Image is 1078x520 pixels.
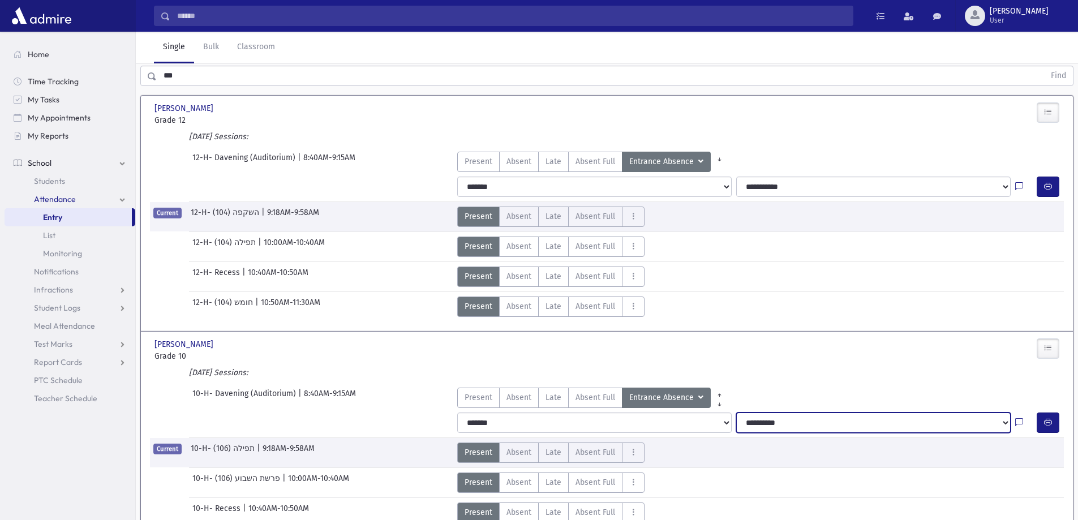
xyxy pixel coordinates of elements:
span: Absent Full [575,156,615,167]
span: 10:00AM-10:40AM [264,237,325,257]
span: Late [546,300,561,312]
span: Absent [506,392,531,403]
a: All Later [711,397,728,406]
span: Absent Full [575,240,615,252]
a: Teacher Schedule [5,389,135,407]
span: | [257,442,263,463]
span: | [242,267,248,287]
a: Student Logs [5,299,135,317]
a: Students [5,172,135,190]
a: School [5,154,135,172]
span: Absent [506,270,531,282]
a: Home [5,45,135,63]
span: [PERSON_NAME] [990,7,1049,16]
span: | [255,296,261,317]
span: Late [546,156,561,167]
span: Absent [506,476,531,488]
span: Present [465,210,492,222]
a: Bulk [194,32,228,63]
span: Absent [506,446,531,458]
span: Home [28,49,49,59]
span: Late [546,476,561,488]
span: Absent Full [575,446,615,458]
span: 9:18AM-9:58AM [267,207,319,227]
a: Report Cards [5,353,135,371]
span: List [43,230,55,240]
span: Absent [506,240,531,252]
span: Entrance Absence [629,392,696,404]
span: My Reports [28,131,68,141]
a: Time Tracking [5,72,135,91]
button: Find [1044,66,1073,85]
a: My Tasks [5,91,135,109]
span: [PERSON_NAME] [154,102,216,114]
span: Student Logs [34,303,80,313]
span: Late [546,210,561,222]
span: PTC Schedule [34,375,83,385]
span: Grade 12 [154,114,296,126]
i: [DATE] Sessions: [189,132,248,141]
a: Infractions [5,281,135,299]
span: Present [465,392,492,403]
span: 12-H- חומש (104) [192,296,255,317]
span: | [258,237,264,257]
span: Grade 10 [154,350,296,362]
span: Absent Full [575,476,615,488]
span: 12-H- השקפה (104) [191,207,261,227]
button: Entrance Absence [622,388,711,408]
span: Present [465,156,492,167]
div: AttTypes [457,237,645,257]
span: Entry [43,212,62,222]
span: 10-H- Davening (Auditorium) [192,388,298,408]
span: | [282,472,288,493]
a: My Reports [5,127,135,145]
a: List [5,226,135,244]
a: Entry [5,208,132,226]
span: | [261,207,267,227]
span: 8:40AM-9:15AM [304,388,356,408]
a: Monitoring [5,244,135,263]
span: 10-H- תפילה (106) [191,442,257,463]
span: Absent Full [575,300,615,312]
span: 12-H- Recess [192,267,242,287]
i: [DATE] Sessions: [189,368,248,377]
a: Attendance [5,190,135,208]
span: Meal Attendance [34,321,95,331]
span: 10:50AM-11:30AM [261,296,320,317]
a: All Prior [711,388,728,397]
span: 12-H- תפילה (104) [192,237,258,257]
span: Absent [506,210,531,222]
span: Late [546,446,561,458]
span: Test Marks [34,339,72,349]
span: Present [465,240,492,252]
span: Infractions [34,285,73,295]
span: Present [465,476,492,488]
span: 10-H- פרשת השבוע (106) [192,472,282,493]
span: 12-H- Davening (Auditorium) [192,152,298,172]
a: PTC Schedule [5,371,135,389]
span: 9:18AM-9:58AM [263,442,315,463]
span: [PERSON_NAME] [154,338,216,350]
div: AttTypes [457,442,645,463]
input: Search [170,6,853,26]
span: Late [546,240,561,252]
span: | [298,152,303,172]
a: Meal Attendance [5,317,135,335]
span: Entrance Absence [629,156,696,168]
button: Entrance Absence [622,152,711,172]
span: Late [546,506,561,518]
div: AttTypes [457,207,645,227]
span: Absent [506,506,531,518]
span: Absent Full [575,392,615,403]
div: AttTypes [457,152,728,172]
span: Report Cards [34,357,82,367]
span: Absent [506,156,531,167]
a: My Appointments [5,109,135,127]
span: Absent Full [575,210,615,222]
span: Notifications [34,267,79,277]
div: AttTypes [457,388,728,408]
span: School [28,158,51,168]
a: Single [154,32,194,63]
span: Monitoring [43,248,82,259]
span: Present [465,300,492,312]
